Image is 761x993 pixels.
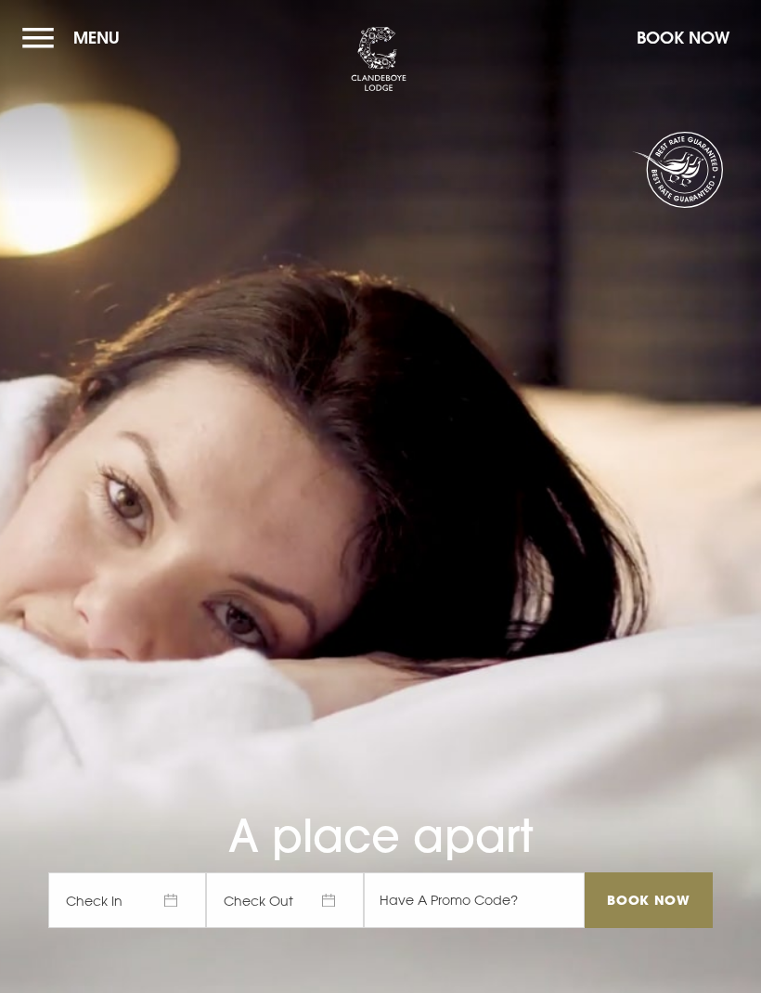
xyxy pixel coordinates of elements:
span: Check In [48,872,206,928]
input: Have A Promo Code? [364,872,585,928]
img: Clandeboye Lodge [351,27,406,92]
button: Menu [22,18,129,58]
button: Book Now [627,18,739,58]
h1: A place apart [48,750,713,863]
span: Menu [73,27,120,48]
span: Check Out [206,872,364,928]
input: Book Now [585,872,713,928]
